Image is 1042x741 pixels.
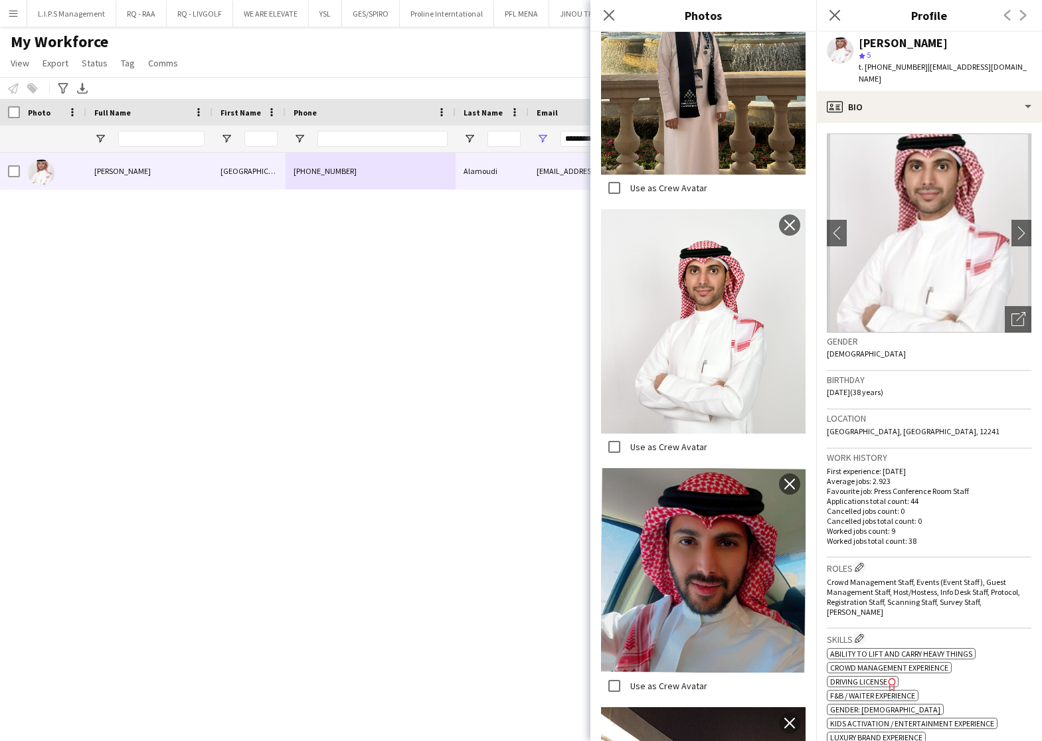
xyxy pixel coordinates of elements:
[859,62,1027,84] span: | [EMAIL_ADDRESS][DOMAIN_NAME]
[628,680,707,692] label: Use as Crew Avatar
[827,133,1031,333] img: Crew avatar or photo
[28,159,54,186] img: Riyadh Alamoudi
[116,1,167,27] button: RQ - RAA
[220,133,232,145] button: Open Filter Menu
[827,560,1031,574] h3: Roles
[342,1,400,27] button: GES/SPIRO
[28,108,50,118] span: Photo
[827,466,1031,476] p: First experience: [DATE]
[827,349,906,359] span: [DEMOGRAPHIC_DATA]
[121,57,135,69] span: Tag
[830,691,915,700] span: F&B / Waiter experience
[827,516,1031,526] p: Cancelled jobs total count: 0
[76,54,113,72] a: Status
[294,108,317,118] span: Phone
[94,166,151,176] span: [PERSON_NAME]
[859,62,928,72] span: t. [PHONE_NUMBER]
[601,468,806,673] img: Crew photo 890716
[55,80,71,96] app-action-btn: Advanced filters
[11,57,29,69] span: View
[529,153,794,189] div: [EMAIL_ADDRESS][DOMAIN_NAME]
[590,7,816,24] h3: Photos
[601,209,806,434] img: Crew photo 901644
[5,54,35,72] a: View
[148,57,178,69] span: Comms
[94,133,106,145] button: Open Filter Menu
[827,506,1031,516] p: Cancelled jobs count: 0
[827,496,1031,506] p: Applications total count: 44
[827,374,1031,386] h3: Birthday
[116,54,140,72] a: Tag
[816,7,1042,24] h3: Profile
[167,1,233,27] button: RQ - LIVGOLF
[309,1,342,27] button: YSL
[827,426,999,436] span: [GEOGRAPHIC_DATA], [GEOGRAPHIC_DATA], 12241
[143,54,183,72] a: Comms
[827,476,1031,486] p: Average jobs: 2.923
[827,536,1031,546] p: Worked jobs total count: 38
[827,577,1020,617] span: Crowd Management Staff, Events (Event Staff), Guest Management Staff, Host/Hostess, Info Desk Sta...
[43,57,68,69] span: Export
[74,80,90,96] app-action-btn: Export XLSX
[867,50,871,60] span: 5
[827,452,1031,463] h3: Work history
[827,486,1031,496] p: Favourite job: Press Conference Room Staff
[537,133,549,145] button: Open Filter Menu
[317,131,448,147] input: Phone Filter Input
[118,131,205,147] input: Full Name Filter Input
[859,37,948,49] div: [PERSON_NAME]
[830,704,940,714] span: Gender: [DEMOGRAPHIC_DATA]
[233,1,309,27] button: WE ARE ELEVATE
[816,91,1042,123] div: Bio
[827,412,1031,424] h3: Location
[27,1,116,27] button: L.I.P.S Management
[294,133,305,145] button: Open Filter Menu
[549,1,626,27] button: JINOU TRADING
[286,153,456,189] div: [PHONE_NUMBER]
[37,54,74,72] a: Export
[494,1,549,27] button: PFL MENA
[628,182,707,194] label: Use as Crew Avatar
[464,108,503,118] span: Last Name
[11,32,108,52] span: My Workforce
[561,131,786,147] input: Email Filter Input
[827,631,1031,645] h3: Skills
[82,57,108,69] span: Status
[1005,306,1031,333] div: Open photos pop-in
[830,718,994,728] span: Kids activation / Entertainment experience
[628,441,707,453] label: Use as Crew Avatar
[830,677,887,687] span: Driving License
[827,526,1031,536] p: Worked jobs count: 9
[213,153,286,189] div: [GEOGRAPHIC_DATA]
[830,663,948,673] span: Crowd management experience
[827,387,883,397] span: [DATE] (38 years)
[464,133,476,145] button: Open Filter Menu
[487,131,521,147] input: Last Name Filter Input
[244,131,278,147] input: First Name Filter Input
[94,108,131,118] span: Full Name
[827,335,1031,347] h3: Gender
[220,108,261,118] span: First Name
[400,1,494,27] button: Proline Interntational
[830,649,972,659] span: Ability to lift and carry heavy things
[456,153,529,189] div: Alamoudi
[537,108,558,118] span: Email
